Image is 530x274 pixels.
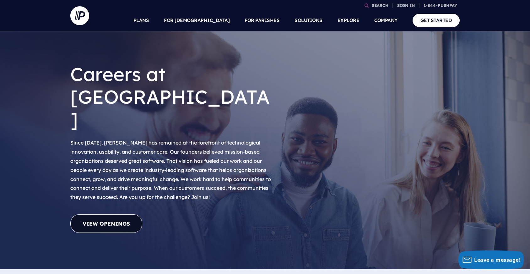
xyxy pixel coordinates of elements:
[374,9,397,31] a: COMPANY
[245,9,279,31] a: FOR PARISHES
[413,14,460,27] a: GET STARTED
[133,9,149,31] a: PLANS
[70,214,142,233] a: View Openings
[295,9,322,31] a: SOLUTIONS
[458,250,524,269] button: Leave a message!
[70,140,271,200] span: Since [DATE], [PERSON_NAME] has remained at the forefront of technological innovation, usability,...
[164,9,230,31] a: FOR [DEMOGRAPHIC_DATA]
[338,9,360,31] a: EXPLORE
[474,256,521,263] span: Leave a message!
[70,58,274,136] h1: Careers at [GEOGRAPHIC_DATA]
